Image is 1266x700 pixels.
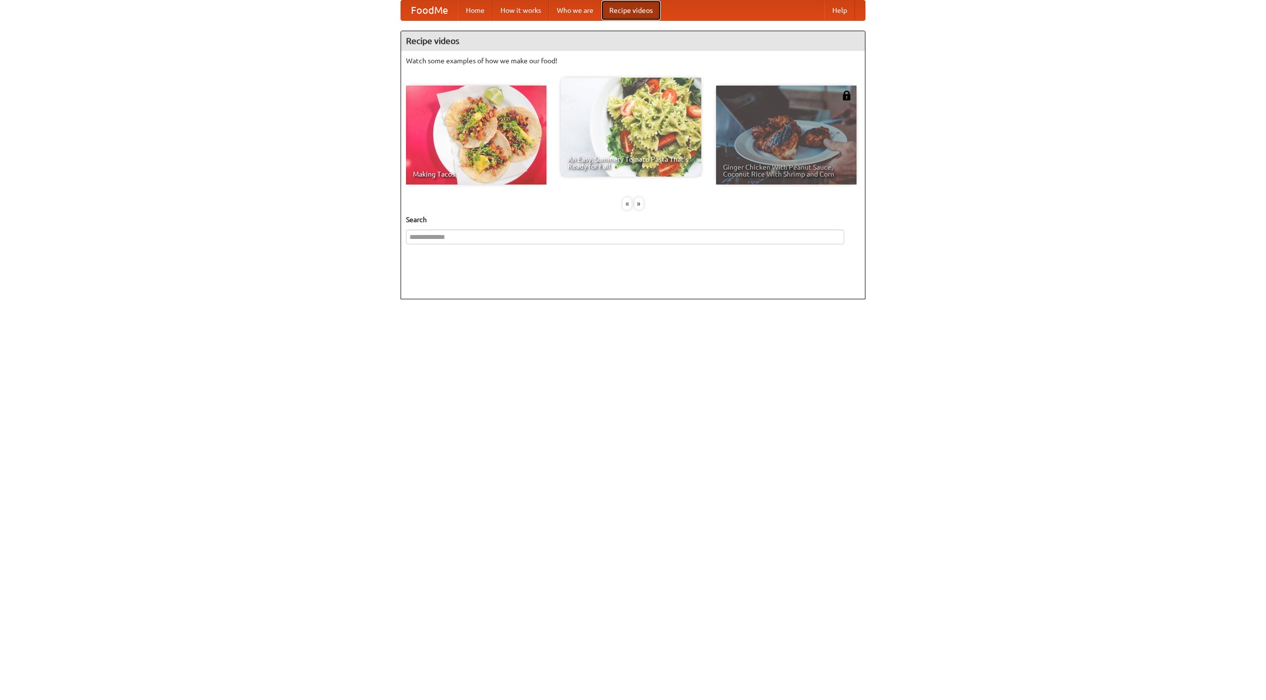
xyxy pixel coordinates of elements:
a: Home [458,0,493,20]
a: Making Tacos [406,86,546,185]
p: Watch some examples of how we make our food! [406,56,860,66]
span: Making Tacos [413,171,540,178]
a: Help [824,0,855,20]
img: 483408.png [842,91,852,100]
a: Recipe videos [601,0,661,20]
a: How it works [493,0,549,20]
h4: Recipe videos [401,31,865,51]
a: An Easy, Summery Tomato Pasta That's Ready for Fall [561,78,701,177]
span: An Easy, Summery Tomato Pasta That's Ready for Fall [568,156,694,170]
a: Who we are [549,0,601,20]
div: » [634,197,643,210]
div: « [623,197,632,210]
a: FoodMe [401,0,458,20]
h5: Search [406,215,860,225]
